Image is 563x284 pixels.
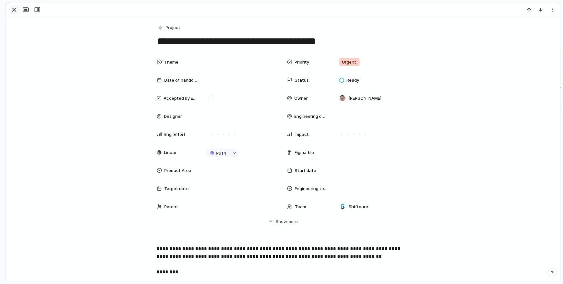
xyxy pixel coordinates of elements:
span: Show [276,218,287,225]
span: Accepted by Engineering [164,95,198,102]
span: Ready [347,77,359,84]
button: Push [206,149,230,157]
span: Push [216,150,226,157]
span: Engineering owner [295,113,328,120]
span: Designer [164,113,182,120]
span: Impact [295,131,309,138]
span: Parent [165,204,178,210]
span: Team [295,204,307,210]
span: Urgent [342,59,357,66]
span: Theme [165,59,179,66]
span: Date of handover [165,77,198,84]
span: Status [295,77,309,84]
span: Eng. Effort [165,131,186,138]
span: Target date [165,186,189,192]
span: Owner [295,95,308,102]
button: Showmore [157,216,410,227]
span: Start date [295,167,317,174]
span: more [287,218,298,225]
button: Project [156,23,183,33]
span: Linear [164,149,177,156]
span: Shiftcare [349,204,368,210]
span: Priority [295,59,309,66]
span: Product Area [165,167,192,174]
span: Engineering team [295,186,328,192]
span: Figma file [295,149,314,156]
span: Project [166,25,181,31]
span: [PERSON_NAME] [349,95,382,102]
